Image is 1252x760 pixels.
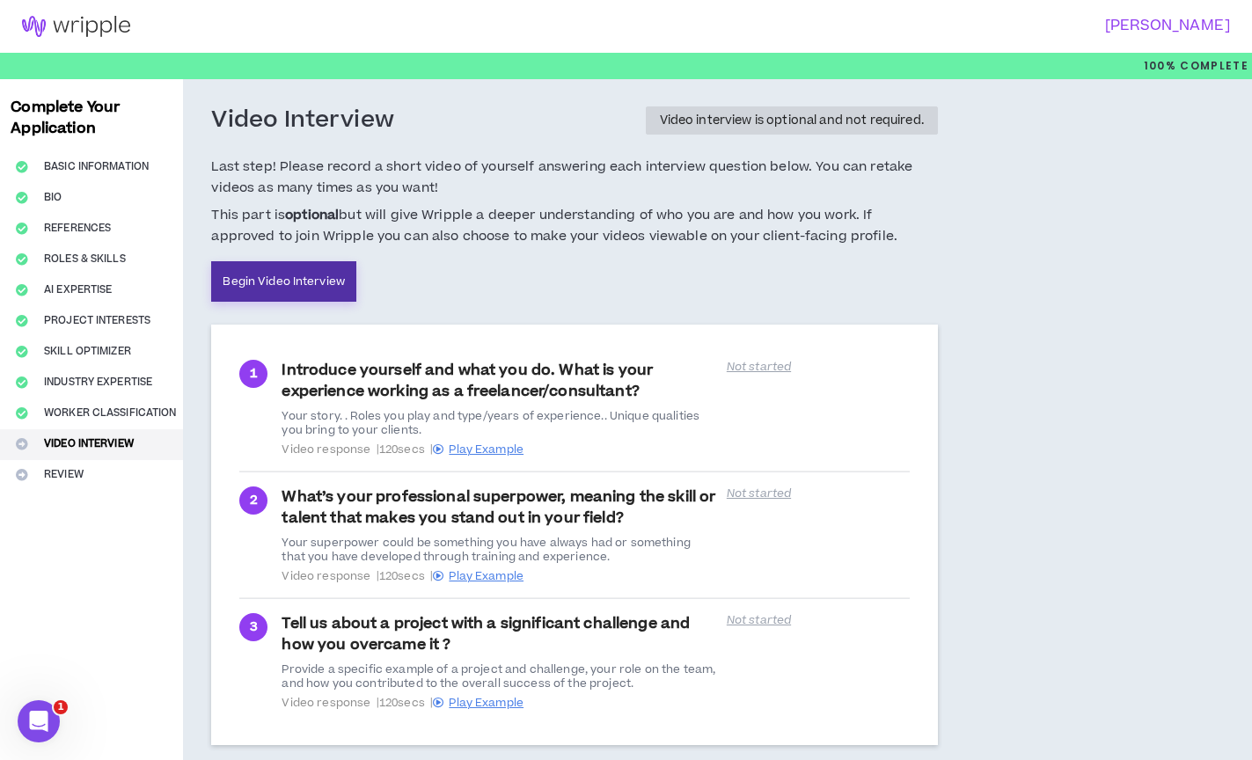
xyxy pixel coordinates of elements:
[54,700,68,714] span: 1
[1176,58,1248,74] span: Complete
[282,536,715,564] div: Your superpower could be something you have always had or something that you have developed throu...
[433,568,523,584] a: Play Example
[285,206,339,224] b: optional
[433,442,523,457] a: Play Example
[727,486,910,501] p: Not started
[433,695,523,711] a: Play Example
[282,569,715,583] span: Video response | 120 secs |
[211,106,394,135] h3: Video Interview
[211,261,356,302] a: Begin Video Interview
[449,568,523,584] span: Play Example
[250,491,258,510] span: 2
[211,157,937,199] span: Last step! Please record a short video of yourself answering each interview question below. You c...
[282,696,715,710] span: Video response | 120 secs |
[211,205,937,247] span: This part is but will give Wripple a deeper understanding of who you are and how you work. If app...
[250,364,258,384] span: 1
[250,617,258,637] span: 3
[18,700,60,742] iframe: Intercom live chat
[660,114,924,127] div: Video interview is optional and not required.
[449,442,523,457] span: Play Example
[4,97,179,139] h3: Complete Your Application
[1144,53,1248,79] p: 100%
[727,360,910,374] p: Not started
[727,613,910,627] p: Not started
[282,409,715,437] div: Your story. . Roles you play and type/years of experience.. Unique qualities you bring to your cl...
[282,442,715,457] span: Video response | 120 secs |
[282,662,715,691] div: Provide a specific example of a project and challenge, your role on the team, and how you contrib...
[449,695,523,711] span: Play Example
[615,18,1230,34] h3: [PERSON_NAME]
